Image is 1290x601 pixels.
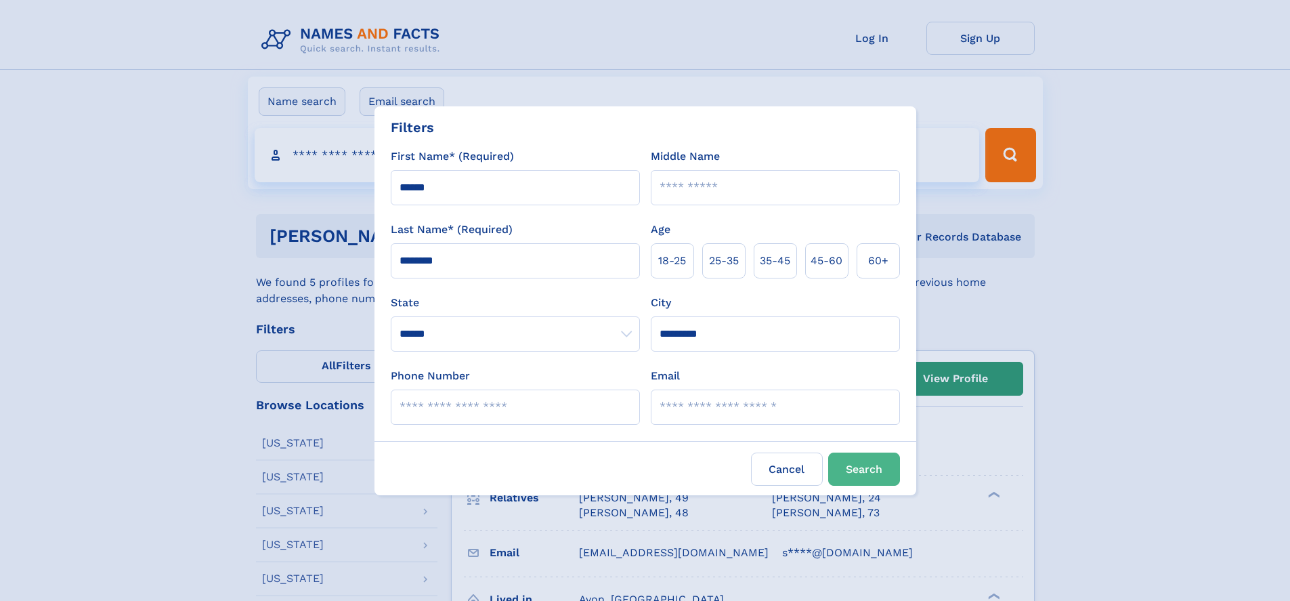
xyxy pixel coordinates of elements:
[828,453,900,486] button: Search
[391,368,470,384] label: Phone Number
[391,295,640,311] label: State
[709,253,739,269] span: 25‑35
[751,453,823,486] label: Cancel
[651,222,670,238] label: Age
[391,117,434,138] div: Filters
[658,253,686,269] span: 18‑25
[391,222,513,238] label: Last Name* (Required)
[760,253,790,269] span: 35‑45
[811,253,842,269] span: 45‑60
[651,148,720,165] label: Middle Name
[651,295,671,311] label: City
[391,148,514,165] label: First Name* (Required)
[651,368,680,384] label: Email
[868,253,888,269] span: 60+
